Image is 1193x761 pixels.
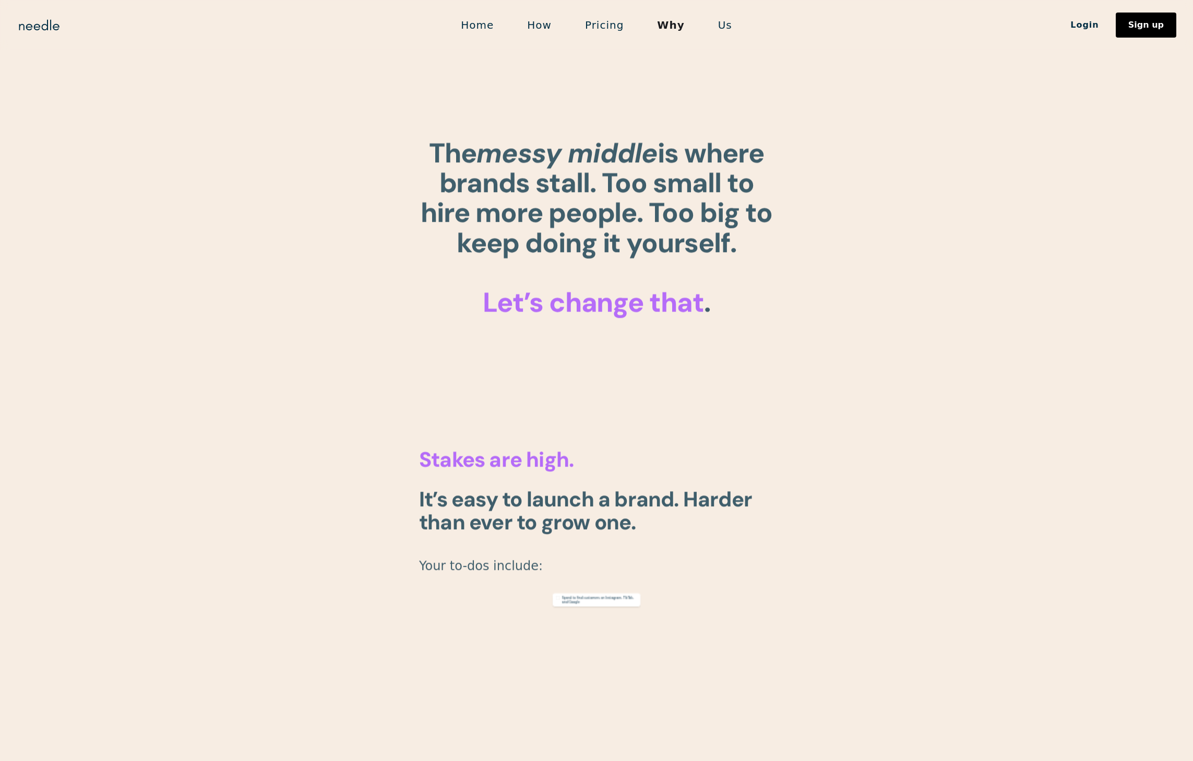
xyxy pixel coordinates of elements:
a: Sign up [1116,13,1176,38]
h1: It’s easy to launch a brand. Harder than ever to grow one. [419,488,774,534]
a: Us [701,14,749,36]
strong: The is where brands stall. Too small to hire more people. Too big to keep doing it yourself [421,135,772,260]
span: Let’s change that [483,284,704,320]
p: Spend to find customers on Instagram, TikTok, and Google [562,596,637,604]
em: messy middle [476,135,658,171]
a: How [510,14,568,36]
a: Pricing [568,14,640,36]
a: Login [1054,16,1116,34]
a: Why [640,14,701,36]
span: Stakes are high. [419,446,574,473]
div: Sign up [1128,21,1164,29]
a: Home [444,14,510,36]
h1: . ‍ ‍ . [419,138,774,317]
p: Your to-dos include: [419,559,774,574]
